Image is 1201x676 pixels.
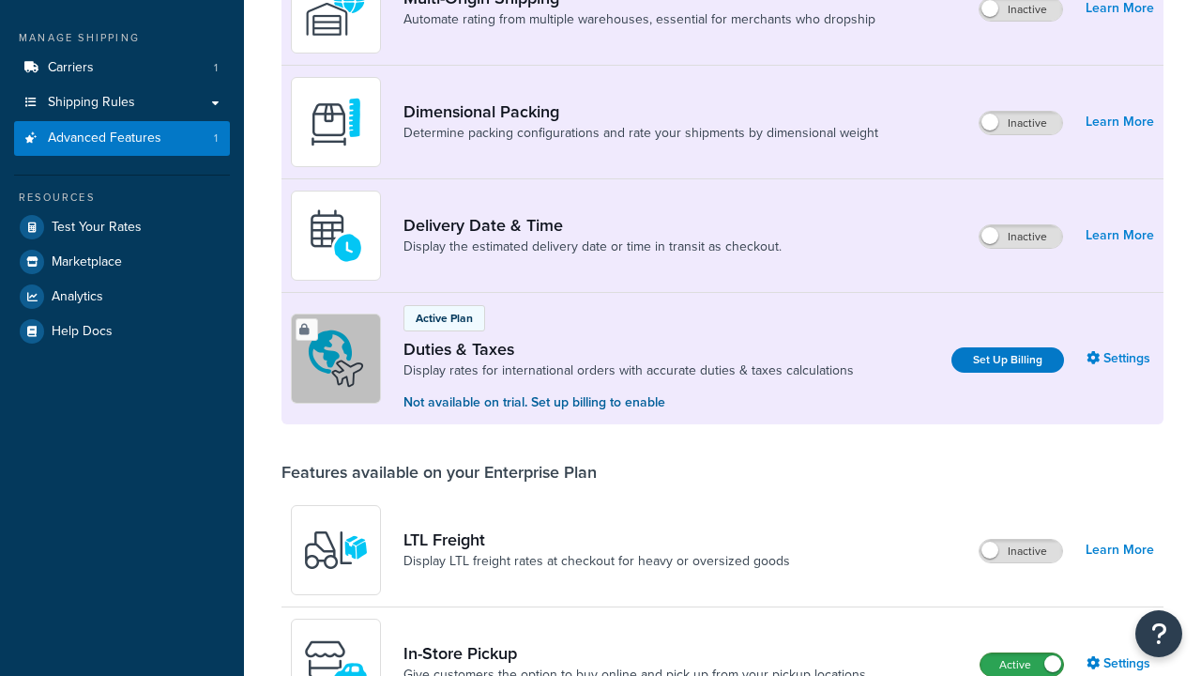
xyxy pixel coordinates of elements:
[1086,109,1154,135] a: Learn More
[214,60,218,76] span: 1
[52,254,122,270] span: Marketplace
[1087,346,1154,372] a: Settings
[14,121,230,156] li: Advanced Features
[981,653,1063,676] label: Active
[403,101,878,122] a: Dimensional Packing
[48,95,135,111] span: Shipping Rules
[1135,610,1182,657] button: Open Resource Center
[403,361,854,380] a: Display rates for international orders with accurate duties & taxes calculations
[14,210,230,244] a: Test Your Rates
[48,131,161,146] span: Advanced Features
[980,112,1062,134] label: Inactive
[14,51,230,85] li: Carriers
[52,289,103,305] span: Analytics
[214,131,218,146] span: 1
[1086,537,1154,563] a: Learn More
[980,225,1062,248] label: Inactive
[403,530,790,550] a: LTL Freight
[52,220,142,236] span: Test Your Rates
[951,347,1064,373] a: Set Up Billing
[14,121,230,156] a: Advanced Features1
[48,60,94,76] span: Carriers
[14,51,230,85] a: Carriers1
[14,245,230,279] a: Marketplace
[14,190,230,206] div: Resources
[303,203,369,269] img: gfkeb5ejjkALwAAAABJRU5ErkJggg==
[403,215,782,236] a: Delivery Date & Time
[980,540,1062,562] label: Inactive
[403,238,782,256] a: Display the estimated delivery date or time in transit as checkout.
[14,85,230,120] a: Shipping Rules
[14,280,230,314] a: Analytics
[281,462,597,483] div: Features available on your Enterprise Plan
[403,10,875,29] a: Automate rating from multiple warehouses, essential for merchants who dropship
[403,124,878,143] a: Determine packing configurations and rate your shipments by dimensional weight
[1086,223,1154,249] a: Learn More
[416,310,473,327] p: Active Plan
[14,30,230,46] div: Manage Shipping
[403,643,866,664] a: In-Store Pickup
[403,392,854,413] p: Not available on trial. Set up billing to enable
[14,315,230,348] a: Help Docs
[403,552,790,571] a: Display LTL freight rates at checkout for heavy or oversized goods
[52,324,113,340] span: Help Docs
[403,339,854,360] a: Duties & Taxes
[303,517,369,583] img: y79ZsPf0fXUFUhFXDzUgf+ktZg5F2+ohG75+v3d2s1D9TjoU8PiyCIluIjV41seZevKCRuEjTPPOKHJsQcmKCXGdfprl3L4q7...
[303,89,369,155] img: DTVBYsAAAAAASUVORK5CYII=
